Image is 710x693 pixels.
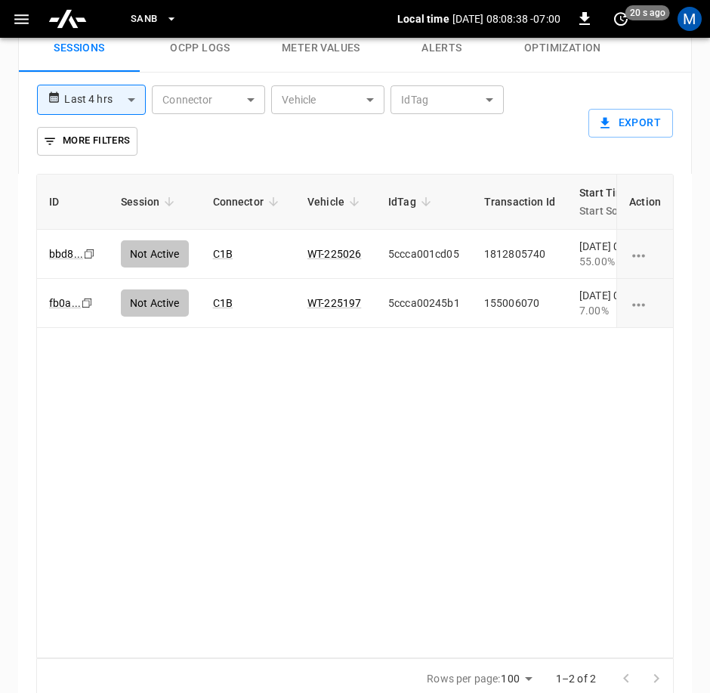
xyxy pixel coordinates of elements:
button: Export [588,109,673,138]
div: copy [80,295,95,311]
a: fb0a... [49,297,81,309]
p: Rows per page: [427,671,500,686]
div: 55.00% [579,254,655,269]
p: 1–2 of 2 [556,671,596,686]
span: 20 s ago [625,5,670,20]
td: 5ccca001cd05 [376,230,472,279]
button: Meter Values [261,24,381,73]
button: Sessions [19,24,140,73]
span: Connector [213,193,283,211]
th: Action [616,175,673,230]
a: C1B [213,248,233,260]
a: WT-225026 [307,248,361,260]
div: 100 [501,668,537,690]
span: IdTag [388,193,436,211]
span: Session [121,193,179,211]
div: 7.00% [579,303,655,318]
button: More Filters [37,127,137,156]
div: charging session options [629,246,661,261]
td: 1812805740 [472,230,567,279]
p: Local time [397,11,449,26]
button: set refresh interval [609,7,633,31]
button: Alerts [381,24,502,73]
div: charging session options [629,295,661,311]
a: bbd8... [49,248,83,260]
div: Not Active [121,289,189,317]
div: Not Active [121,240,189,268]
td: 5ccca00245b1 [376,279,472,328]
div: copy [82,246,97,262]
th: ID [37,175,109,230]
div: [DATE] 00:54:56 [579,288,655,318]
img: ampcontrol.io logo [48,5,88,33]
div: sessions table [36,174,674,659]
span: Vehicle [307,193,364,211]
p: [DATE] 08:08:38 -07:00 [452,11,560,26]
button: Optimization [502,24,623,73]
th: Transaction Id [472,175,567,230]
a: C1B [213,297,233,309]
div: [DATE] 06:05:42 [579,239,655,269]
button: Ocpp logs [140,24,261,73]
div: Last 4 hrs [64,85,146,114]
p: Start SoC [579,202,631,220]
div: profile-icon [678,7,702,31]
span: Start TimeStart SoC [579,184,651,220]
td: 155006070 [472,279,567,328]
div: Start Time [579,184,631,220]
a: WT-225197 [307,297,361,309]
button: SanB [125,5,184,34]
span: SanB [131,11,158,28]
